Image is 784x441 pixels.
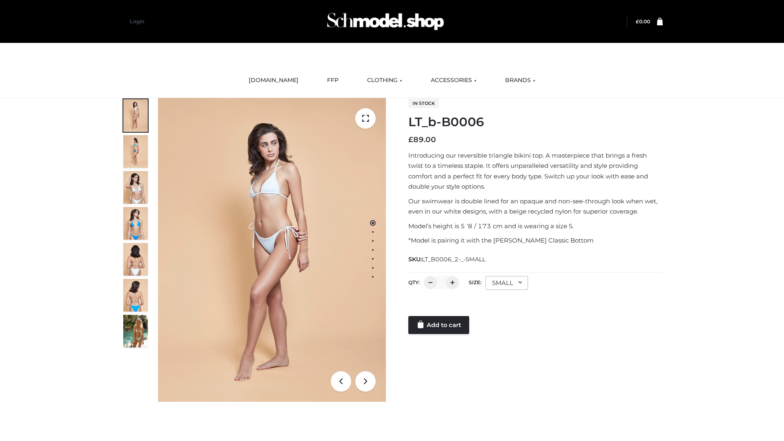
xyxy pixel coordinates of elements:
[123,279,148,312] img: ArielClassicBikiniTop_CloudNine_AzureSky_OW114ECO_8-scaled.jpg
[123,99,148,132] img: ArielClassicBikiniTop_CloudNine_AzureSky_OW114ECO_1-scaled.jpg
[123,207,148,240] img: ArielClassicBikiniTop_CloudNine_AzureSky_OW114ECO_4-scaled.jpg
[486,276,528,290] div: SMALL
[408,279,420,285] label: QTY:
[408,316,469,334] a: Add to cart
[123,171,148,204] img: ArielClassicBikiniTop_CloudNine_AzureSky_OW114ECO_3-scaled.jpg
[123,135,148,168] img: ArielClassicBikiniTop_CloudNine_AzureSky_OW114ECO_2-scaled.jpg
[499,71,541,89] a: BRANDS
[408,196,663,217] p: Our swimwear is double lined for an opaque and non-see-through look when wet, even in our white d...
[324,5,447,38] img: Schmodel Admin 964
[469,279,481,285] label: Size:
[408,235,663,246] p: *Model is pairing it with the [PERSON_NAME] Classic Bottom
[321,71,345,89] a: FFP
[408,115,663,129] h1: LT_b-B0006
[636,18,639,24] span: £
[408,254,486,264] span: SKU:
[425,71,483,89] a: ACCESSORIES
[408,150,663,192] p: Introducing our reversible triangle bikini top. A masterpiece that brings a fresh twist to a time...
[158,98,386,402] img: ArielClassicBikiniTop_CloudNine_AzureSky_OW114ECO_1
[123,243,148,276] img: ArielClassicBikiniTop_CloudNine_AzureSky_OW114ECO_7-scaled.jpg
[636,18,650,24] bdi: 0.00
[408,135,436,144] bdi: 89.00
[408,135,413,144] span: £
[243,71,305,89] a: [DOMAIN_NAME]
[636,18,650,24] a: £0.00
[408,98,439,108] span: In stock
[422,256,486,263] span: LT_B0006_2-_-SMALL
[361,71,408,89] a: CLOTHING
[130,18,144,24] a: Login
[408,221,663,232] p: Model’s height is 5 ‘8 / 173 cm and is wearing a size S.
[123,315,148,347] img: Arieltop_CloudNine_AzureSky2.jpg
